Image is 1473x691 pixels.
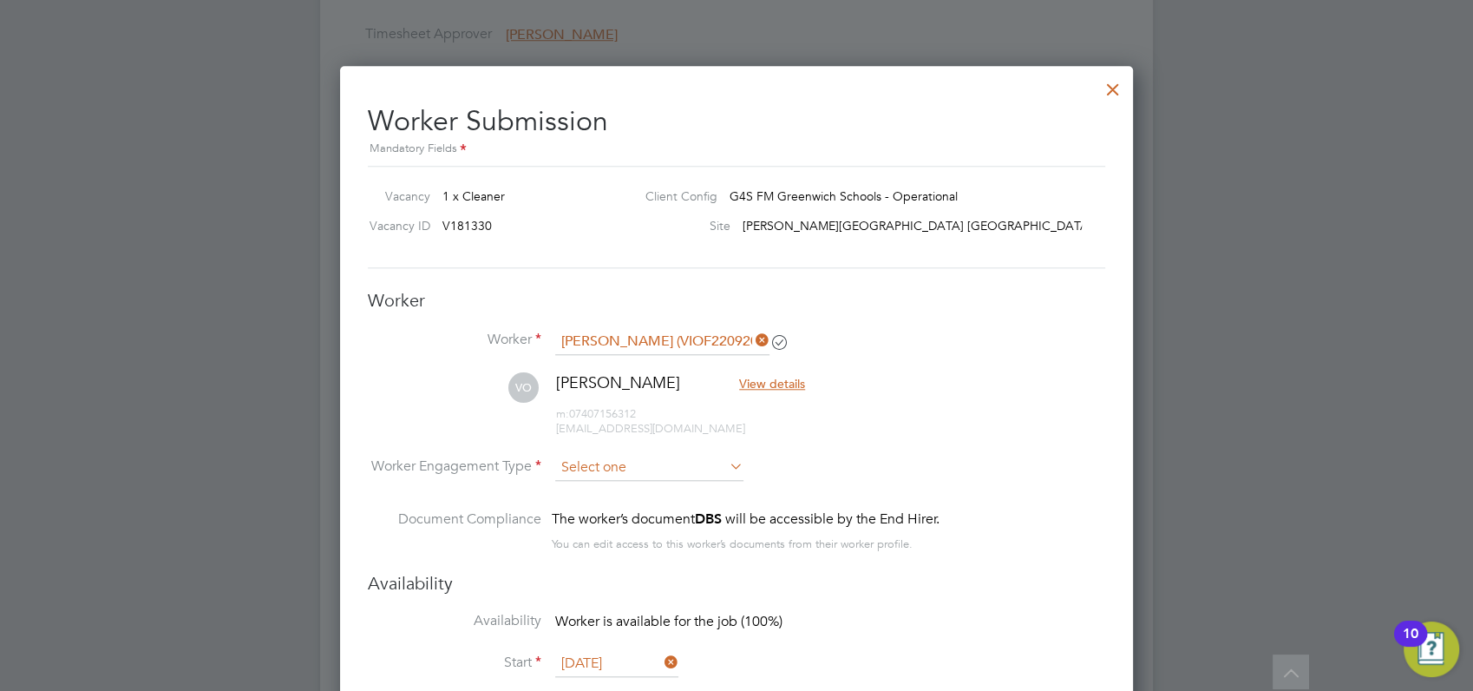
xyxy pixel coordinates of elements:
[361,188,430,204] label: Vacancy
[555,613,782,630] span: Worker is available for the job (100%)
[361,218,430,234] label: Vacancy ID
[739,376,805,392] span: View details
[695,510,722,527] b: DBS
[1403,634,1418,656] div: 10
[556,406,636,421] span: 07407156312
[368,612,541,630] label: Availability
[442,188,505,204] span: 1 x Cleaner
[556,372,680,392] span: [PERSON_NAME]
[508,372,539,403] span: VO
[368,289,1105,312] h3: Worker
[368,140,1105,159] div: Mandatory Fields
[632,188,717,204] label: Client Config
[730,188,958,204] span: G4S FM Greenwich Schools - Operational
[632,218,730,234] label: Site
[368,572,1105,595] h3: Availability
[1404,622,1459,677] button: Open Resource Center, 10 new notifications
[556,406,569,421] span: m:
[556,421,745,436] span: [EMAIL_ADDRESS][DOMAIN_NAME]
[368,654,541,672] label: Start
[552,509,939,530] div: The worker’s document will be accessible by the End Hirer.
[368,457,541,476] label: Worker Engagement Type
[552,534,913,555] div: You can edit access to this worker’s documents from their worker profile.
[743,218,1092,234] span: [PERSON_NAME][GEOGRAPHIC_DATA] [GEOGRAPHIC_DATA]
[442,218,492,234] span: V181330
[368,331,541,349] label: Worker
[555,329,769,355] input: Search for...
[555,651,678,677] input: Select one
[368,90,1105,159] h2: Worker Submission
[368,509,541,551] label: Document Compliance
[555,455,743,481] input: Select one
